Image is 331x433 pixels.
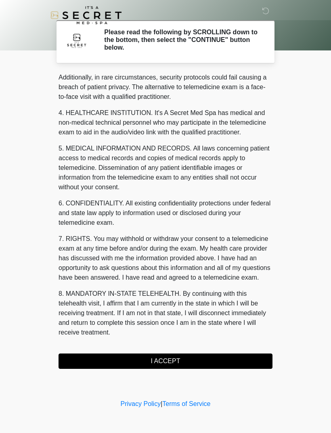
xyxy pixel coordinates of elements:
[59,354,272,369] button: I ACCEPT
[121,400,161,407] a: Privacy Policy
[50,6,122,24] img: It's A Secret Med Spa Logo
[104,28,260,52] h2: Please read the following by SCROLLING down to the bottom, then select the "CONTINUE" button below.
[162,400,210,407] a: Terms of Service
[59,199,272,228] p: 6. CONFIDENTIALITY. All existing confidentiality protections under federal and state law apply to...
[161,400,162,407] a: |
[65,28,89,52] img: Agent Avatar
[59,108,272,137] p: 4. HEALTHCARE INSTITUTION. It's A Secret Med Spa has medical and non-medical technical personnel ...
[59,289,272,337] p: 8. MANDATORY IN-STATE TELEHEALTH. By continuing with this telehealth visit, I affirm that I am cu...
[59,234,272,282] p: 7. RIGHTS. You may withhold or withdraw your consent to a telemedicine exam at any time before an...
[59,144,272,192] p: 5. MEDICAL INFORMATION AND RECORDS. All laws concerning patient access to medical records and cop...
